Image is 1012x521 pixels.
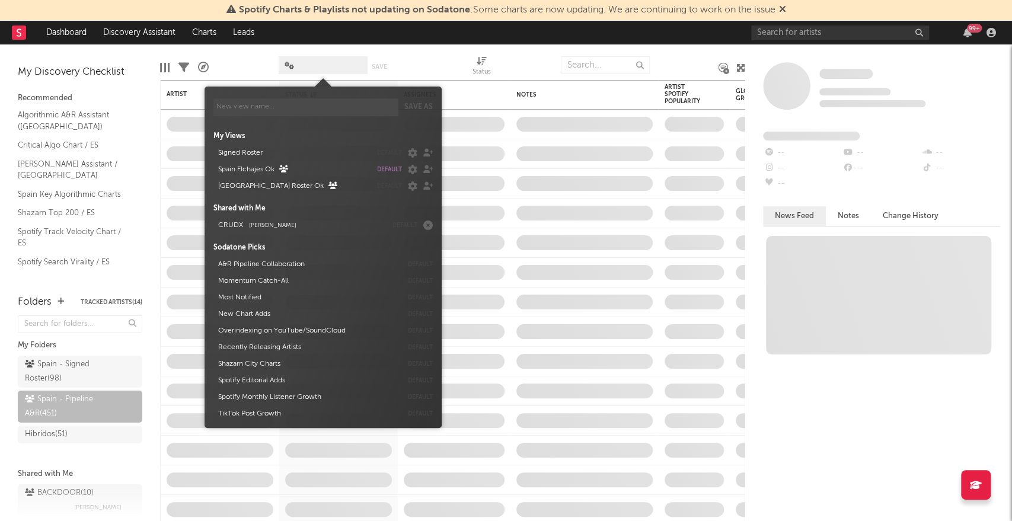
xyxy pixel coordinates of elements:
input: Search for folders... [18,315,142,333]
div: A&R Pipeline [198,50,209,85]
span: [PERSON_NAME] [74,500,122,514]
a: Spain Key Algorithmic Charts [18,188,130,201]
button: Recently Releasing Artists [214,339,402,356]
span: Dismiss [779,5,786,15]
a: BACKDOOR(10)[PERSON_NAME] [18,484,142,516]
span: Some Artist [819,69,873,79]
span: 0 fans last week [819,100,925,107]
button: CRUDX[PERSON_NAME] [214,217,387,234]
button: default [392,222,417,228]
div: Notes [516,91,635,98]
button: Tracked Artists(14) [81,299,142,305]
input: Search for artists [751,25,929,40]
div: Hibridos ( 51 ) [25,427,68,442]
a: Some Artist [819,68,873,80]
div: 99 + [967,24,982,33]
button: default [408,378,433,383]
button: default [408,344,433,350]
button: default [408,394,433,400]
button: default [408,295,433,301]
button: 99+ [963,28,972,37]
div: My Folders [18,338,142,353]
div: Edit Columns [160,50,170,85]
button: default [408,261,433,267]
div: Filters [178,50,189,85]
span: Tracking Since: [DATE] [819,88,890,95]
span: : Some charts are now updating. We are continuing to work on the issue [239,5,775,15]
input: Search... [561,56,650,74]
button: News Feed [763,206,826,226]
button: Shazam City Charts [214,356,402,372]
button: default [408,411,433,417]
div: Folders [18,295,52,309]
a: Charts [184,21,225,44]
div: -- [842,161,921,176]
a: Shazam Top 200 / ES [18,206,130,219]
button: Notes [826,206,871,226]
span: Fans Added by Platform [763,132,860,140]
button: Spotify Monthly Listener Growth [214,389,402,405]
button: default [377,167,402,172]
div: Status [473,50,491,85]
div: -- [842,145,921,161]
div: Spain - Pipeline A&R ( 451 ) [25,392,108,421]
div: Recommended [18,91,142,106]
a: Spain - Pipeline A&R(451) [18,391,142,423]
div: Status [473,65,491,79]
a: Spotify Track Velocity Chart / ES [18,225,130,250]
button: [GEOGRAPHIC_DATA] Roster Ok [214,178,371,194]
button: New Chart Adds [214,306,402,322]
div: -- [763,176,842,191]
div: Shared with Me [18,467,142,481]
a: Dashboard [38,21,95,44]
div: -- [763,161,842,176]
div: Artist [167,91,256,98]
div: Spain - Signed Roster ( 98 ) [25,357,108,386]
span: [PERSON_NAME] [249,222,296,228]
button: A&R Pipeline Collaboration [214,256,402,273]
div: Sodatone Picks [213,242,433,253]
span: Spotify Charts & Playlists not updating on Sodatone [239,5,470,15]
button: Save as [404,98,433,116]
button: Momentum Catch-All [214,273,402,289]
button: Spain FIchajes Ok [214,161,371,178]
input: New view name... [213,98,398,116]
a: Spotify Search Virality / ES [18,255,130,269]
button: default [408,361,433,367]
a: Critical Algo Chart / ES [18,139,130,152]
button: default [408,278,433,284]
div: My Discovery Checklist [18,65,142,79]
button: Change History [871,206,950,226]
a: Spain - Signed Roster(98) [18,356,142,388]
button: Save [372,63,387,70]
div: BACKDOOR ( 10 ) [25,486,94,500]
a: [PERSON_NAME] Assistant / [GEOGRAPHIC_DATA] [18,158,130,182]
div: Artist Spotify Popularity [665,84,706,105]
div: Shared with Me [213,203,433,214]
div: -- [921,145,1000,161]
button: Spotify Editorial Adds [214,372,402,389]
button: default [408,328,433,334]
div: -- [763,145,842,161]
div: -- [921,161,1000,176]
a: Hibridos(51) [18,426,142,443]
button: TikTok Post Growth [214,405,402,422]
button: Overindexing on YouTube/SoundCloud [214,322,402,339]
button: default [377,183,402,189]
div: Global Audio Streams Daily Growth [736,88,825,102]
button: Signed Roster [214,145,371,161]
button: default [408,311,433,317]
div: Assignees [404,91,487,98]
a: Algorithmic A&R Assistant ([GEOGRAPHIC_DATA]) [18,108,130,133]
button: default [377,150,402,156]
a: Leads [225,21,263,44]
a: Discovery Assistant [95,21,184,44]
div: My Views [213,131,433,142]
button: Most Notified [214,289,402,306]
